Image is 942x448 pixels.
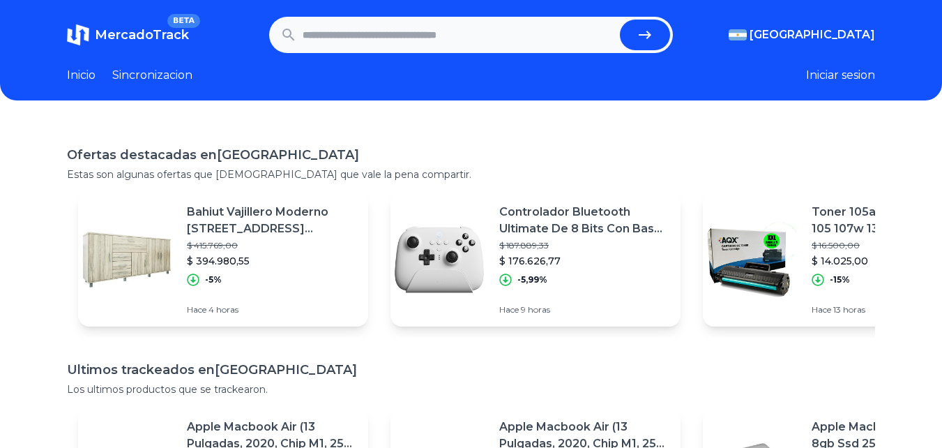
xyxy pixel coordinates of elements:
[187,240,357,251] p: $ 415.769,00
[499,254,669,268] p: $ 176.626,77
[830,274,850,285] p: -15%
[67,167,875,181] p: Estas son algunas ofertas que [DEMOGRAPHIC_DATA] que vale la pena compartir.
[499,204,669,237] p: Controlador Bluetooth Ultimate De 8 Bits Con Base De Carga,
[78,193,368,327] a: Featured imageBahiut Vajillero Moderno [STREET_ADDRESS][PERSON_NAME]$ 415.769,00$ 394.980,55-5%Ha...
[67,145,875,165] h1: Ofertas destacadas en [GEOGRAPHIC_DATA]
[187,204,357,237] p: Bahiut Vajillero Moderno [STREET_ADDRESS][PERSON_NAME]
[499,304,669,315] p: Hace 9 horas
[390,211,488,308] img: Featured image
[67,24,189,46] a: MercadoTrackBETA
[167,14,200,28] span: BETA
[67,67,96,84] a: Inicio
[205,274,222,285] p: -5%
[67,360,875,380] h1: Ultimos trackeados en [GEOGRAPHIC_DATA]
[67,24,89,46] img: MercadoTrack
[750,27,875,43] span: [GEOGRAPHIC_DATA]
[67,382,875,396] p: Los ultimos productos que se trackearon.
[112,67,192,84] a: Sincronizacion
[517,274,547,285] p: -5,99%
[729,29,747,40] img: Argentina
[499,240,669,251] p: $ 187.889,33
[703,211,800,308] img: Featured image
[729,27,875,43] button: [GEOGRAPHIC_DATA]
[78,211,176,308] img: Featured image
[95,27,189,43] span: MercadoTrack
[806,67,875,84] button: Iniciar sesion
[390,193,681,327] a: Featured imageControlador Bluetooth Ultimate De 8 Bits Con Base De Carga,$ 187.889,33$ 176.626,77...
[187,254,357,268] p: $ 394.980,55
[187,304,357,315] p: Hace 4 horas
